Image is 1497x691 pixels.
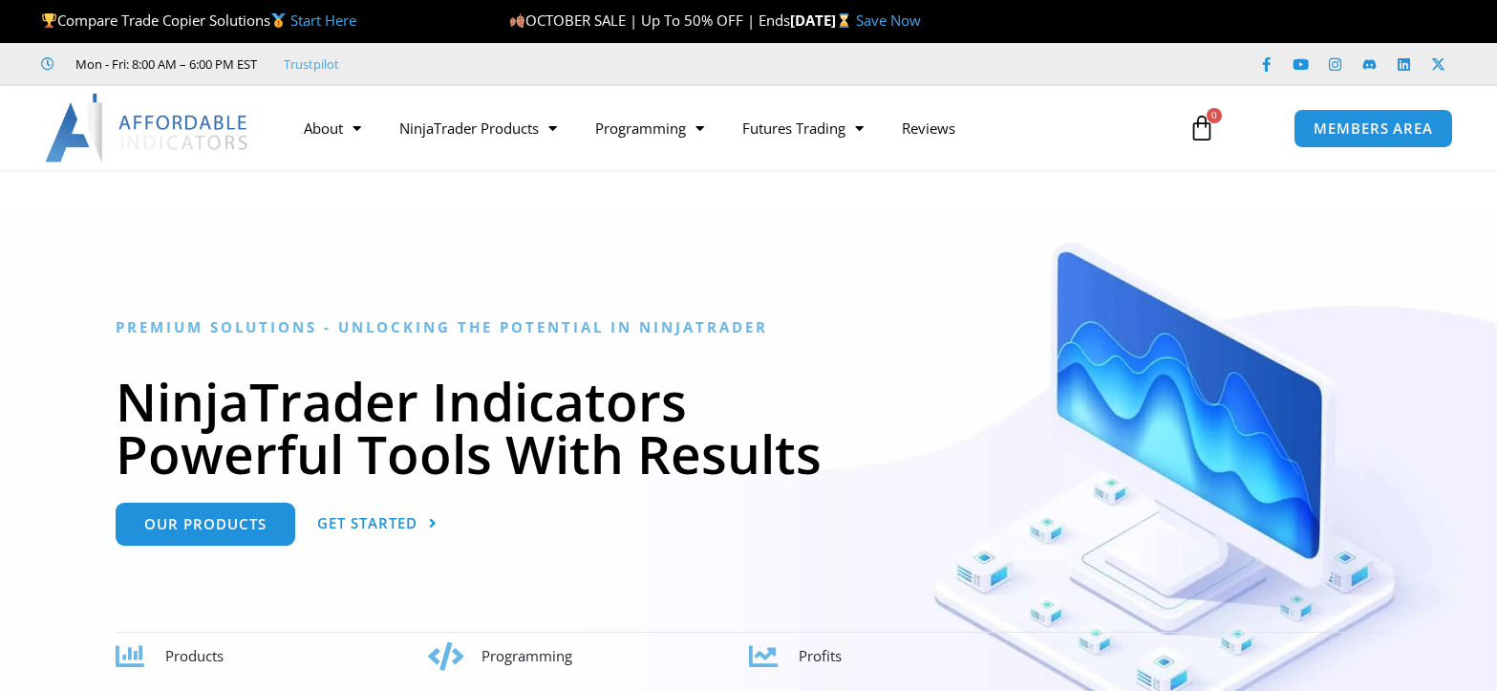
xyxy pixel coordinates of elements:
a: Reviews [883,106,974,150]
span: 0 [1207,108,1222,123]
span: Our Products [144,517,267,531]
img: ⌛ [837,13,851,28]
a: Get Started [317,503,438,546]
a: About [285,106,380,150]
a: NinjaTrader Products [380,106,576,150]
span: Get Started [317,516,417,530]
a: Start Here [290,11,356,30]
span: MEMBERS AREA [1314,121,1433,136]
a: MEMBERS AREA [1294,109,1453,148]
a: Futures Trading [723,106,883,150]
a: 0 [1160,100,1244,156]
a: Save Now [856,11,921,30]
span: Compare Trade Copier Solutions [41,11,356,30]
span: OCTOBER SALE | Up To 50% OFF | Ends [509,11,790,30]
span: Programming [481,646,572,665]
a: Trustpilot [284,53,339,76]
a: Programming [576,106,723,150]
img: 🥇 [271,13,286,28]
img: 🍂 [510,13,524,28]
a: Our Products [116,503,295,546]
img: 🏆 [42,13,56,28]
img: LogoAI | Affordable Indicators – NinjaTrader [45,94,250,162]
nav: Menu [285,106,1168,150]
h1: NinjaTrader Indicators Powerful Tools With Results [116,375,1381,480]
h6: Premium Solutions - Unlocking the Potential in NinjaTrader [116,318,1381,336]
strong: [DATE] [790,11,856,30]
span: Products [165,646,224,665]
span: Profits [799,646,842,665]
span: Mon - Fri: 8:00 AM – 6:00 PM EST [71,53,257,76]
